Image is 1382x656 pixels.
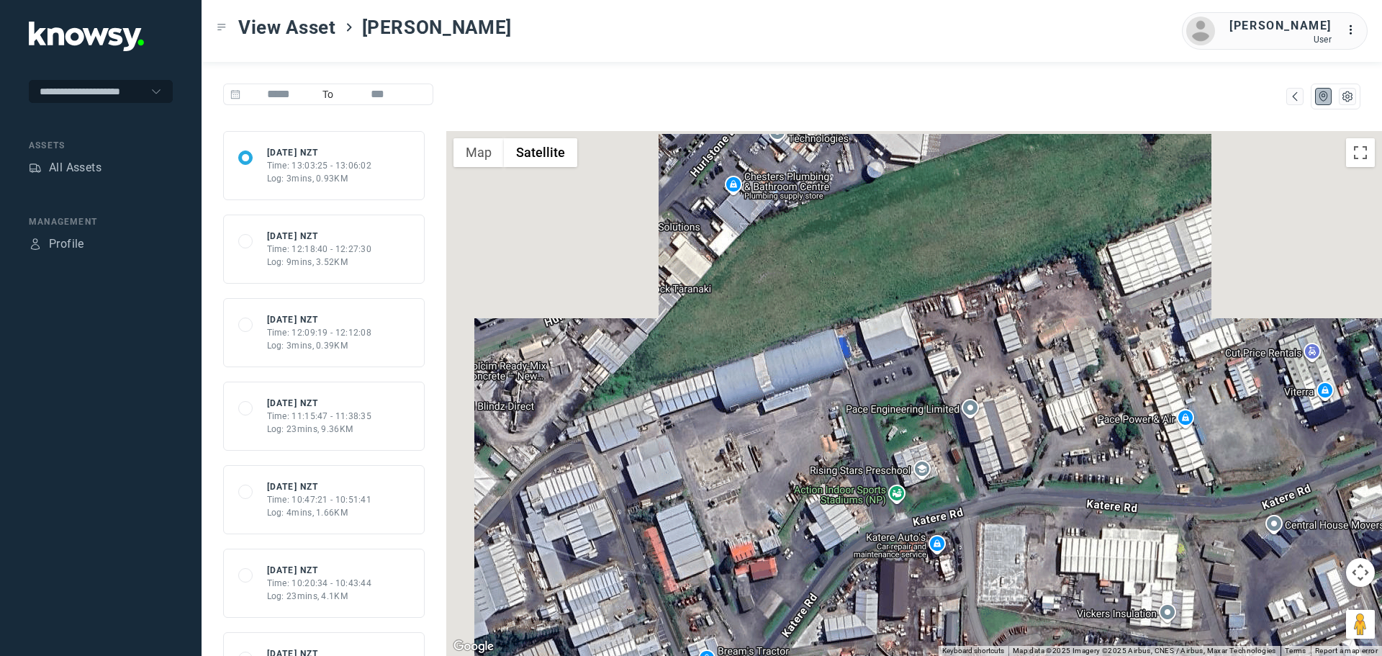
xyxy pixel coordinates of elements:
[29,161,42,174] div: Assets
[1013,647,1276,655] span: Map data ©2025 Imagery ©2025 Airbus, CNES / Airbus, Maxar Technologies
[1346,22,1363,39] div: :
[267,480,372,493] div: [DATE] NZT
[29,215,173,228] div: Management
[29,238,42,251] div: Profile
[267,159,372,172] div: Time: 13:03:25 - 13:06:02
[343,22,355,33] div: >
[29,22,144,51] img: Application Logo
[1285,647,1306,655] a: Terms (opens in new tab)
[29,159,101,176] a: AssetsAll Assets
[267,506,372,519] div: Log: 4mins, 1.66KM
[1288,90,1301,103] div: Map
[49,159,101,176] div: All Assets
[942,646,1004,656] button: Keyboard shortcuts
[267,410,372,423] div: Time: 11:15:47 - 11:38:35
[29,235,84,253] a: ProfileProfile
[450,637,497,656] a: Open this area in Google Maps (opens a new window)
[1341,90,1354,103] div: List
[1346,558,1375,587] button: Map camera controls
[267,590,372,603] div: Log: 23mins, 4.1KM
[267,339,372,352] div: Log: 3mins, 0.39KM
[267,172,372,185] div: Log: 3mins, 0.93KM
[267,243,372,256] div: Time: 12:18:40 - 12:27:30
[1229,35,1332,45] div: User
[29,139,173,152] div: Assets
[267,564,372,577] div: [DATE] NZT
[49,235,84,253] div: Profile
[450,637,497,656] img: Google
[267,230,372,243] div: [DATE] NZT
[267,313,372,326] div: [DATE] NZT
[504,138,577,167] button: Show satellite imagery
[267,397,372,410] div: [DATE] NZT
[1346,138,1375,167] button: Toggle fullscreen view
[267,256,372,269] div: Log: 9mins, 3.52KM
[267,577,372,590] div: Time: 10:20:34 - 10:43:44
[1315,647,1378,655] a: Report a map error
[1346,22,1363,41] div: :
[267,423,372,436] div: Log: 23mins, 9.36KM
[1317,90,1330,103] div: Map
[238,14,336,40] span: View Asset
[1229,17,1332,35] div: [PERSON_NAME]
[453,138,504,167] button: Show street map
[267,146,372,159] div: [DATE] NZT
[267,493,372,506] div: Time: 10:47:21 - 10:51:41
[1347,24,1361,35] tspan: ...
[1186,17,1215,45] img: avatar.png
[217,22,227,32] div: Toggle Menu
[317,84,340,105] span: To
[1346,610,1375,639] button: Drag Pegman onto the map to open Street View
[267,326,372,339] div: Time: 12:09:19 - 12:12:08
[362,14,512,40] span: [PERSON_NAME]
